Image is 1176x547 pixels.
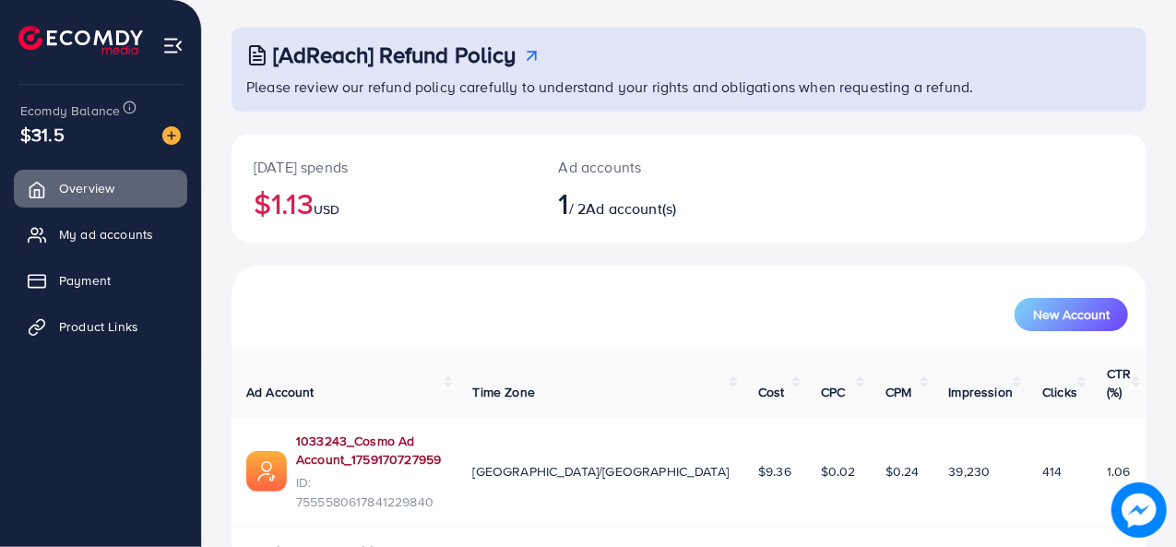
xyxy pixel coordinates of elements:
span: CTR (%) [1107,364,1131,401]
span: 1.06 [1107,462,1131,481]
span: $0.02 [821,462,856,481]
span: 414 [1042,462,1062,481]
p: [DATE] spends [254,156,515,178]
p: Ad accounts [559,156,743,178]
a: Product Links [14,308,187,345]
span: My ad accounts [59,225,153,244]
img: menu [162,35,184,56]
a: My ad accounts [14,216,187,253]
span: Clicks [1042,383,1077,401]
span: Cost [758,383,785,401]
span: 39,230 [949,462,991,481]
img: logo [18,26,143,54]
p: Please review our refund policy carefully to understand your rights and obligations when requesti... [246,76,1135,98]
span: Payment [59,271,111,290]
a: Overview [14,170,187,207]
span: ID: 7555580617841229840 [296,473,444,511]
span: [GEOGRAPHIC_DATA]/[GEOGRAPHIC_DATA] [473,462,730,481]
span: USD [314,200,339,219]
span: Impression [949,383,1014,401]
span: Time Zone [473,383,535,401]
button: New Account [1015,298,1128,331]
span: $0.24 [885,462,920,481]
span: New Account [1033,308,1110,321]
h3: [AdReach] Refund Policy [273,42,517,68]
span: Ad Account [246,383,315,401]
span: Product Links [59,317,138,336]
h2: $1.13 [254,185,515,220]
span: 1 [559,182,569,224]
span: Overview [59,179,114,197]
span: $9.36 [758,462,791,481]
span: Ad account(s) [586,198,676,219]
span: $31.5 [20,121,65,148]
h2: / 2 [559,185,743,220]
span: Ecomdy Balance [20,101,120,120]
span: CPM [885,383,911,401]
img: image [1112,483,1165,536]
a: 1033243_Cosmo Ad Account_1759170727959 [296,432,444,470]
img: ic-ads-acc.e4c84228.svg [246,451,287,492]
a: Payment [14,262,187,299]
span: CPC [821,383,845,401]
img: image [162,126,181,145]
